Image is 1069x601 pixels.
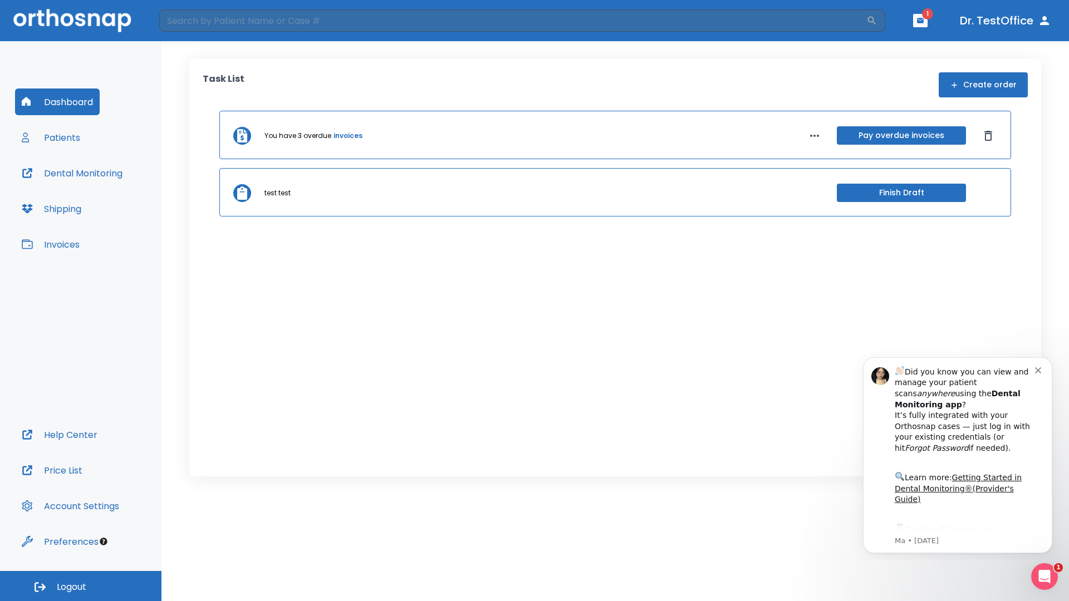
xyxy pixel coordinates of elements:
[99,536,109,546] div: Tooltip anchor
[837,184,966,202] button: Finish Draft
[15,457,89,484] button: Price List
[203,72,244,97] p: Task List
[334,131,362,141] a: invoices
[57,581,86,593] span: Logout
[922,8,933,19] span: 1
[159,9,866,32] input: Search by Patient Name or Case #
[837,126,966,145] button: Pay overdue invoices
[48,175,189,231] div: Download the app: | ​ Let us know if you need help getting started!
[15,492,126,519] button: Account Settings
[15,124,87,151] button: Patients
[15,160,129,186] button: Dental Monitoring
[1054,563,1063,572] span: 1
[13,9,131,32] img: Orthosnap
[1031,563,1058,590] iframe: Intercom live chat
[264,131,331,141] p: You have 3 overdue
[15,88,100,115] button: Dashboard
[15,231,86,258] button: Invoices
[979,127,997,145] button: Dismiss
[939,72,1028,97] button: Create order
[15,195,88,222] button: Shipping
[189,17,198,26] button: Dismiss notification
[48,189,189,199] p: Message from Ma, sent 5w ago
[15,528,105,555] button: Preferences
[15,421,104,448] button: Help Center
[955,11,1056,31] button: Dr. TestOffice
[264,188,291,198] p: test test
[48,178,148,198] a: App Store
[846,347,1069,560] iframe: Intercom notifications message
